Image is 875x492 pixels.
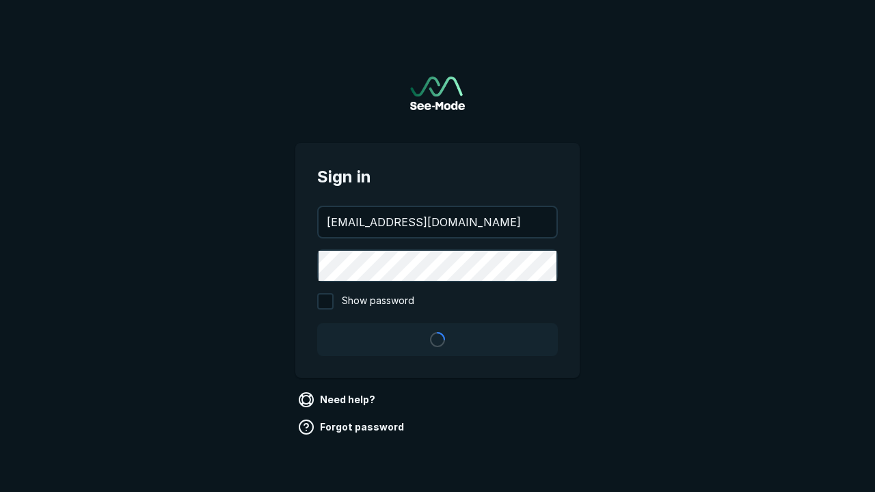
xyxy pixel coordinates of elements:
img: See-Mode Logo [410,77,465,110]
span: Sign in [317,165,558,189]
span: Show password [342,293,414,310]
input: your@email.com [319,207,556,237]
a: Need help? [295,389,381,411]
a: Go to sign in [410,77,465,110]
a: Forgot password [295,416,409,438]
